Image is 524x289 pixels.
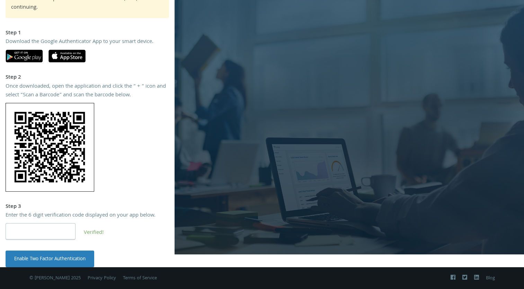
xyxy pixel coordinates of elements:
a: Blog [486,274,495,282]
div: Download the Google Authenticator App to your smart device. [6,38,169,47]
span: Verified! [84,228,104,237]
strong: Step 1 [6,29,21,38]
strong: Step 3 [6,202,21,211]
span: © [PERSON_NAME] 2025 [29,274,81,282]
img: +eztmMIU2uBwAAAABJRU5ErkJggg== [6,103,94,192]
a: Terms of Service [123,274,157,282]
div: Enter the 6 digit verification code displayed on your app below. [6,211,169,220]
div: Once downloaded, open the application and click the “ + “ icon and select “Scan a Barcode” and sc... [6,82,169,100]
button: Enable Two Factor Authentication [6,251,94,267]
img: apple-app-store.svg [48,50,86,62]
img: google-play.svg [6,50,43,62]
a: Privacy Policy [88,274,116,282]
strong: Step 2 [6,73,21,82]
